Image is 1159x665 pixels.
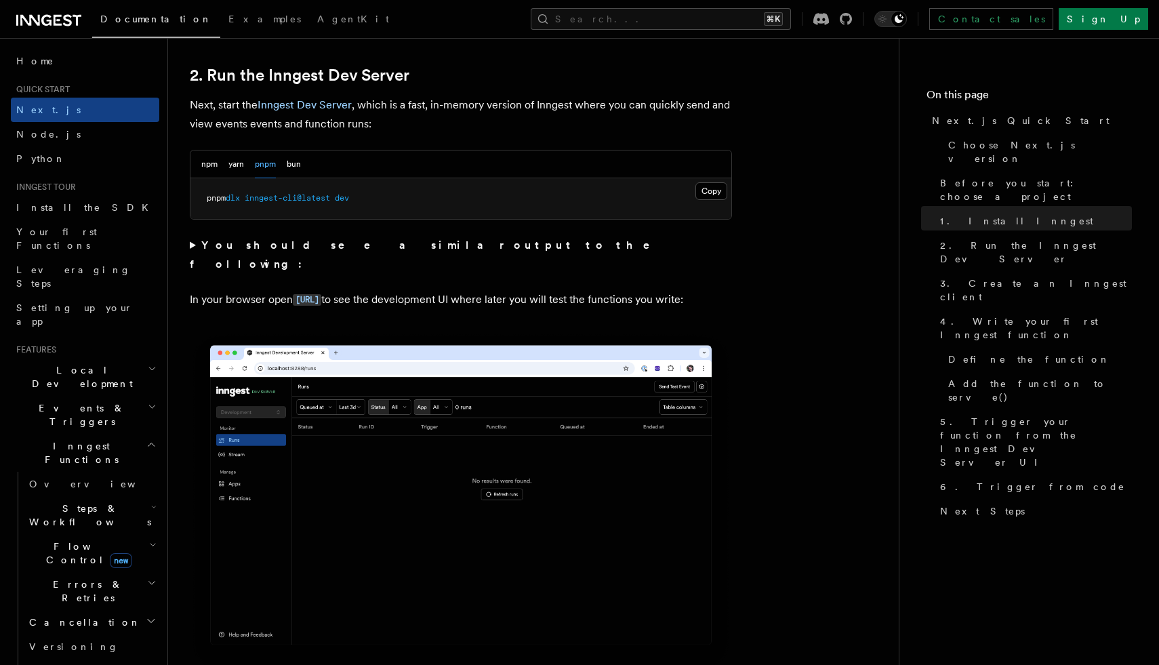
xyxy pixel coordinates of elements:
a: Next.js [11,98,159,122]
span: dev [335,193,349,203]
a: 3. Create an Inngest client [935,271,1132,309]
button: yarn [228,150,244,178]
button: Errors & Retries [24,572,159,610]
span: Flow Control [24,540,149,567]
span: Node.js [16,129,81,140]
p: In your browser open to see the development UI where later you will test the functions you write: [190,290,732,310]
span: Documentation [100,14,212,24]
a: Install the SDK [11,195,159,220]
a: 1. Install Inngest [935,209,1132,233]
button: Copy [695,182,727,200]
button: bun [287,150,301,178]
span: 3. Create an Inngest client [940,277,1132,304]
a: Next Steps [935,499,1132,523]
span: Add the function to serve() [948,377,1132,404]
a: Examples [220,4,309,37]
span: 5. Trigger your function from the Inngest Dev Server UI [940,415,1132,469]
a: Versioning [24,634,159,659]
span: 2. Run the Inngest Dev Server [940,239,1132,266]
a: Setting up your app [11,296,159,334]
span: Overview [29,479,169,489]
a: Sign Up [1059,8,1148,30]
a: Node.js [11,122,159,146]
span: Setting up your app [16,302,133,327]
span: Local Development [11,363,148,390]
span: pnpm [207,193,226,203]
strong: You should see a similar output to the following: [190,239,669,270]
button: pnpm [255,150,276,178]
span: Quick start [11,84,70,95]
summary: You should see a similar output to the following: [190,236,732,274]
span: Install the SDK [16,202,157,213]
a: Python [11,146,159,171]
a: Inngest Dev Server [258,98,352,111]
a: Choose Next.js version [943,133,1132,171]
span: Python [16,153,66,164]
span: Next.js Quick Start [932,114,1110,127]
span: 4. Write your first Inngest function [940,315,1132,342]
button: Cancellation [24,610,159,634]
span: Choose Next.js version [948,138,1132,165]
span: Home [16,54,54,68]
span: Errors & Retries [24,578,147,605]
h4: On this page [927,87,1132,108]
a: 2. Run the Inngest Dev Server [190,66,409,85]
button: Flow Controlnew [24,534,159,572]
a: Leveraging Steps [11,258,159,296]
a: Documentation [92,4,220,38]
button: Inngest Functions [11,434,159,472]
span: Cancellation [24,616,141,629]
a: Define the function [943,347,1132,371]
span: Versioning [29,641,119,652]
button: Local Development [11,358,159,396]
span: 1. Install Inngest [940,214,1093,228]
a: Next.js Quick Start [927,108,1132,133]
span: Events & Triggers [11,401,148,428]
a: Add the function to serve() [943,371,1132,409]
a: Overview [24,472,159,496]
button: Toggle dark mode [874,11,907,27]
button: Events & Triggers [11,396,159,434]
a: Before you start: choose a project [935,171,1132,209]
span: Define the function [948,352,1110,366]
button: npm [201,150,218,178]
a: [URL] [293,293,321,306]
a: 6. Trigger from code [935,475,1132,499]
span: Inngest Functions [11,439,146,466]
span: Before you start: choose a project [940,176,1132,203]
a: Contact sales [929,8,1053,30]
kbd: ⌘K [764,12,783,26]
span: Features [11,344,56,355]
span: Your first Functions [16,226,97,251]
a: AgentKit [309,4,397,37]
span: Steps & Workflows [24,502,151,529]
p: Next, start the , which is a fast, in-memory version of Inngest where you can quickly send and vi... [190,96,732,134]
span: Examples [228,14,301,24]
span: AgentKit [317,14,389,24]
a: 5. Trigger your function from the Inngest Dev Server UI [935,409,1132,475]
button: Search...⌘K [531,8,791,30]
a: 4. Write your first Inngest function [935,309,1132,347]
span: Next.js [16,104,81,115]
span: Next Steps [940,504,1025,518]
span: Leveraging Steps [16,264,131,289]
span: Inngest tour [11,182,76,193]
a: Your first Functions [11,220,159,258]
a: Home [11,49,159,73]
span: new [110,553,132,568]
a: 2. Run the Inngest Dev Server [935,233,1132,271]
span: 6. Trigger from code [940,480,1125,493]
span: inngest-cli@latest [245,193,330,203]
span: dlx [226,193,240,203]
code: [URL] [293,294,321,306]
button: Steps & Workflows [24,496,159,534]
